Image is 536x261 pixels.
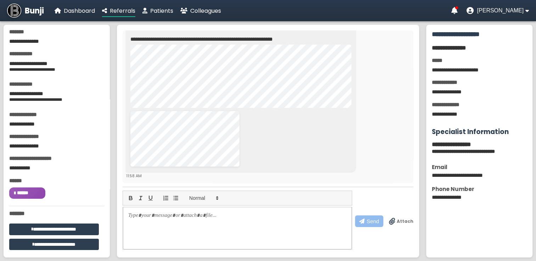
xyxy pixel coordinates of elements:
a: Patients [142,6,173,15]
button: Send [355,215,383,227]
div: Email [432,163,527,171]
span: Send [367,218,379,224]
a: Notifications [451,7,457,14]
button: bold [126,194,136,202]
button: italic [136,194,146,202]
span: Attach [397,218,413,225]
a: Dashboard [55,6,95,15]
button: list: ordered [161,194,171,202]
span: Dashboard [64,7,95,15]
a: Bunji [7,4,44,18]
span: Bunji [25,5,44,17]
span: 11:58 AM [126,173,142,179]
button: list: bullet [171,194,181,202]
span: Colleagues [190,7,221,15]
img: Bunji Dental Referral Management [7,4,21,18]
h3: Specialist Information [432,127,527,137]
a: Referrals [102,6,135,15]
label: Drag & drop files anywhere to attach [389,218,413,225]
a: Colleagues [180,6,221,15]
span: Referrals [110,7,135,15]
div: Phone Number [432,185,527,193]
button: User menu [466,7,529,14]
span: Patients [150,7,173,15]
span: [PERSON_NAME] [477,7,524,14]
button: underline [146,194,156,202]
